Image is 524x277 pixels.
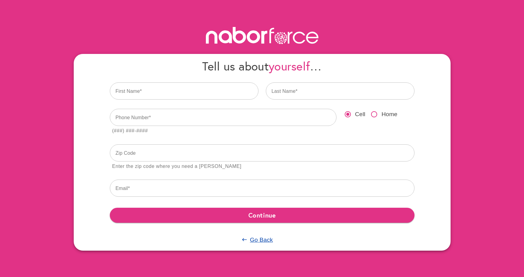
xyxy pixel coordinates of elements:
[112,127,148,135] div: (###) ###-####
[112,162,242,171] div: Enter the zip code where you need a [PERSON_NAME]
[110,208,414,222] button: Continue
[269,58,310,74] span: yourself
[381,110,397,119] span: Home
[250,237,273,243] u: Go Back
[110,59,414,73] h4: Tell us about …
[115,210,410,221] span: Continue
[355,110,366,119] span: Cell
